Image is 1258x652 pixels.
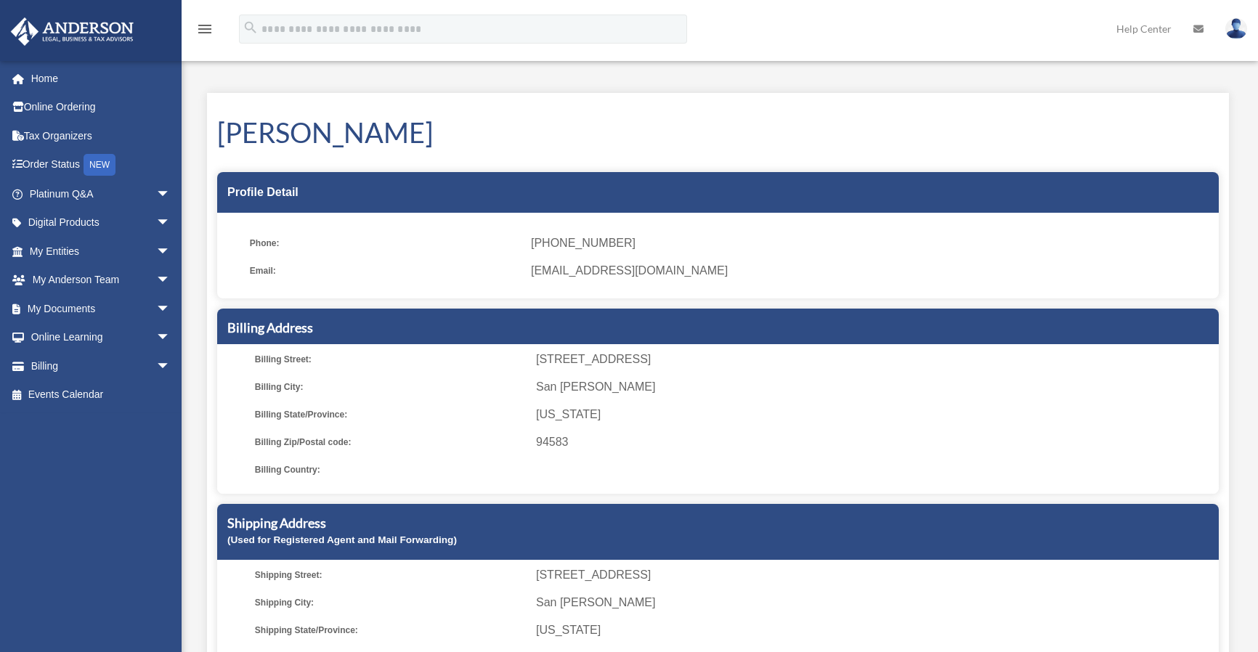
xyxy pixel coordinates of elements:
[10,64,192,93] a: Home
[536,620,1214,640] span: [US_STATE]
[10,93,192,122] a: Online Ordering
[536,377,1214,397] span: San [PERSON_NAME]
[250,261,521,281] span: Email:
[255,592,526,613] span: Shipping City:
[156,237,185,266] span: arrow_drop_down
[10,150,192,180] a: Order StatusNEW
[536,404,1214,425] span: [US_STATE]
[255,432,526,452] span: Billing Zip/Postal code:
[156,208,185,238] span: arrow_drop_down
[243,20,259,36] i: search
[536,432,1214,452] span: 94583
[10,237,192,266] a: My Entitiesarrow_drop_down
[10,351,192,380] a: Billingarrow_drop_down
[217,172,1219,213] div: Profile Detail
[250,233,521,253] span: Phone:
[217,113,1219,152] h1: [PERSON_NAME]
[196,20,214,38] i: menu
[10,208,192,237] a: Digital Productsarrow_drop_down
[156,179,185,209] span: arrow_drop_down
[255,620,526,640] span: Shipping State/Province:
[227,534,457,545] small: (Used for Registered Agent and Mail Forwarding)
[10,294,192,323] a: My Documentsarrow_drop_down
[536,565,1214,585] span: [STREET_ADDRESS]
[156,294,185,324] span: arrow_drop_down
[255,377,526,397] span: Billing City:
[84,154,115,176] div: NEW
[156,351,185,381] span: arrow_drop_down
[255,565,526,585] span: Shipping Street:
[255,404,526,425] span: Billing State/Province:
[1225,18,1247,39] img: User Pic
[7,17,138,46] img: Anderson Advisors Platinum Portal
[255,460,526,480] span: Billing Country:
[196,25,214,38] a: menu
[10,266,192,295] a: My Anderson Teamarrow_drop_down
[156,266,185,296] span: arrow_drop_down
[10,121,192,150] a: Tax Organizers
[10,380,192,409] a: Events Calendar
[10,179,192,208] a: Platinum Q&Aarrow_drop_down
[227,319,1209,337] h5: Billing Address
[536,349,1214,370] span: [STREET_ADDRESS]
[227,514,1209,532] h5: Shipping Address
[531,233,1209,253] span: [PHONE_NUMBER]
[10,323,192,352] a: Online Learningarrow_drop_down
[255,349,526,370] span: Billing Street:
[536,592,1214,613] span: San [PERSON_NAME]
[156,323,185,353] span: arrow_drop_down
[531,261,1209,281] span: [EMAIL_ADDRESS][DOMAIN_NAME]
